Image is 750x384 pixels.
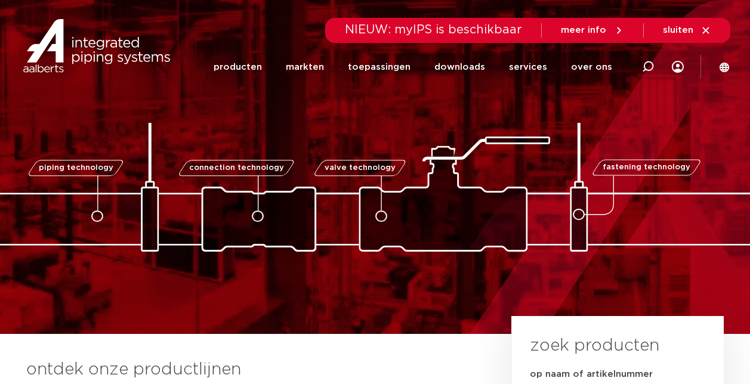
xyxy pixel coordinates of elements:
[325,164,396,172] span: valve technology
[434,44,485,90] a: downloads
[348,44,411,90] a: toepassingen
[561,26,606,35] span: meer info
[561,25,624,36] a: meer info
[39,164,113,172] span: piping technology
[672,54,684,80] div: my IPS
[530,334,659,358] h3: zoek producten
[286,44,324,90] a: markten
[509,44,547,90] a: services
[214,44,262,90] a: producten
[571,44,612,90] a: over ons
[603,164,690,172] span: fastening technology
[189,164,283,172] span: connection technology
[345,24,522,36] span: NIEUW: myIPS is beschikbaar
[214,44,612,90] nav: Menu
[663,25,711,36] a: sluiten
[663,26,693,35] span: sluiten
[26,358,471,382] h3: ontdek onze productlijnen
[530,368,653,380] label: op naam of artikelnummer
